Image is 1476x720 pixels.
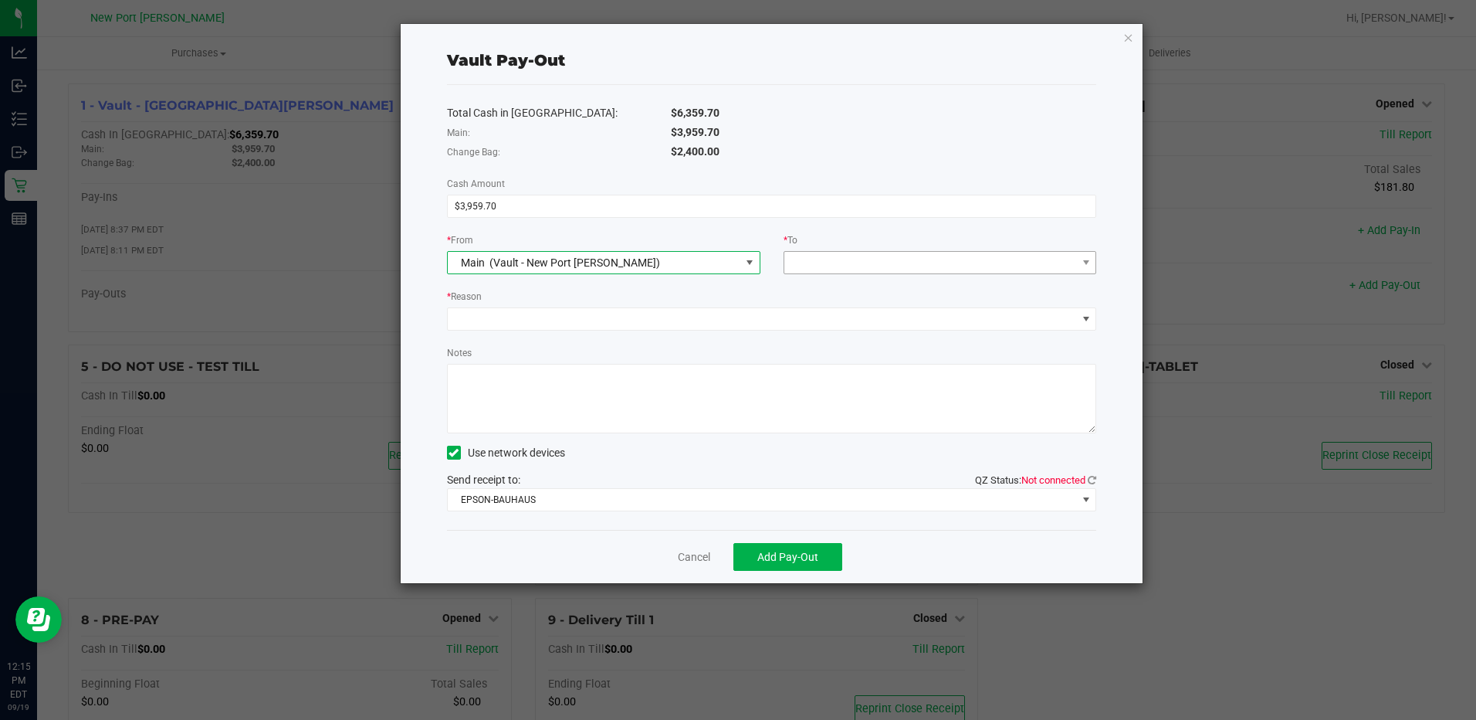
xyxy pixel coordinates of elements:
label: Use network devices [447,445,565,461]
iframe: Resource center [15,596,62,643]
span: Add Pay-Out [757,551,818,563]
label: Reason [447,290,482,304]
button: Add Pay-Out [733,543,842,571]
span: $2,400.00 [671,145,719,158]
span: Total Cash in [GEOGRAPHIC_DATA]: [447,107,618,119]
label: To [784,233,797,247]
div: Vault Pay-Out [447,49,565,72]
span: Change Bag: [447,147,500,158]
label: From [447,233,473,247]
span: Main: [447,127,470,138]
span: EPSON-BAUHAUS [448,489,1077,511]
a: Cancel [678,549,710,565]
span: $3,959.70 [671,126,719,138]
span: Main [461,256,485,269]
span: QZ Status: [975,474,1096,486]
span: Not connected [1021,474,1085,486]
span: Cash Amount [447,178,505,189]
span: Send receipt to: [447,474,520,486]
label: Notes [447,346,472,360]
span: $6,359.70 [671,107,719,119]
span: (Vault - New Port [PERSON_NAME]) [489,256,660,269]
